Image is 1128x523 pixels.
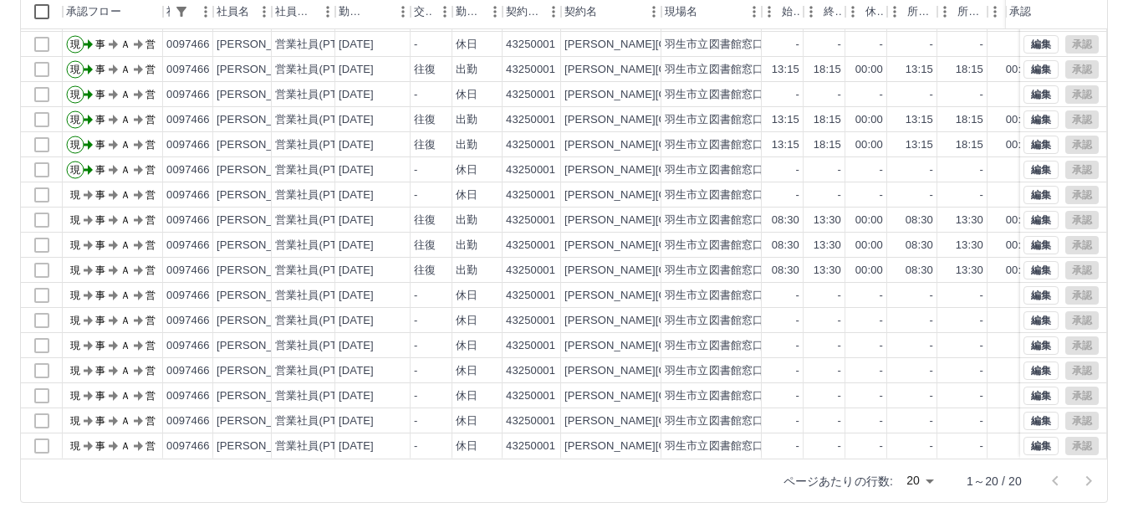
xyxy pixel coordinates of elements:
[217,238,308,254] div: [PERSON_NAME]
[772,62,799,78] div: 13:15
[456,263,477,279] div: 出勤
[456,112,477,128] div: 出勤
[456,137,477,153] div: 出勤
[564,37,771,53] div: [PERSON_NAME][GEOGRAPHIC_DATA]
[339,313,374,329] div: [DATE]
[275,187,363,203] div: 営業社員(PT契約)
[1006,213,1034,228] div: 00:00
[980,87,983,103] div: -
[980,162,983,178] div: -
[506,162,555,178] div: 43250001
[814,238,841,254] div: 13:30
[1023,361,1059,380] button: 編集
[217,338,308,354] div: [PERSON_NAME]
[414,137,436,153] div: 往復
[838,187,841,203] div: -
[339,62,374,78] div: [DATE]
[772,112,799,128] div: 13:15
[95,89,105,100] text: 事
[166,238,210,254] div: 0097466
[772,238,799,254] div: 08:30
[120,164,130,176] text: Ａ
[70,114,80,126] text: 現
[275,263,363,279] div: 営業社員(PT契約)
[339,263,374,279] div: [DATE]
[838,87,841,103] div: -
[166,288,210,304] div: 0097466
[217,313,308,329] div: [PERSON_NAME]
[564,137,771,153] div: [PERSON_NAME][GEOGRAPHIC_DATA]
[145,189,156,201] text: 営
[120,89,130,100] text: Ａ
[275,62,363,78] div: 営業社員(PT契約)
[1023,211,1059,229] button: 編集
[1006,62,1034,78] div: 00:00
[956,213,983,228] div: 13:30
[855,238,883,254] div: 00:00
[1006,238,1034,254] div: 00:00
[906,238,933,254] div: 08:30
[796,288,799,304] div: -
[70,189,80,201] text: 現
[814,137,841,153] div: 18:15
[796,313,799,329] div: -
[880,87,883,103] div: -
[275,313,363,329] div: 営業社員(PT契約)
[414,62,436,78] div: 往復
[772,263,799,279] div: 08:30
[506,338,555,354] div: 43250001
[275,288,363,304] div: 営業社員(PT契約)
[414,263,436,279] div: 往復
[880,313,883,329] div: -
[145,114,156,126] text: 営
[166,137,210,153] div: 0097466
[414,37,417,53] div: -
[166,263,210,279] div: 0097466
[906,137,933,153] div: 13:15
[980,338,983,354] div: -
[930,338,933,354] div: -
[796,162,799,178] div: -
[166,187,210,203] div: 0097466
[275,87,363,103] div: 営業社員(PT契約)
[217,37,308,53] div: [PERSON_NAME]
[120,38,130,50] text: Ａ
[506,187,555,203] div: 43250001
[275,137,363,153] div: 営業社員(PT契約)
[95,239,105,251] text: 事
[930,162,933,178] div: -
[70,89,80,100] text: 現
[906,62,933,78] div: 13:15
[665,338,808,354] div: 羽生市立図書館窓口業務委託
[275,338,363,354] div: 営業社員(PT契約)
[1023,412,1059,430] button: 編集
[339,137,374,153] div: [DATE]
[838,338,841,354] div: -
[814,62,841,78] div: 18:15
[456,37,477,53] div: 休日
[414,187,417,203] div: -
[95,164,105,176] text: 事
[838,313,841,329] div: -
[1023,311,1059,330] button: 編集
[217,137,308,153] div: [PERSON_NAME]
[838,162,841,178] div: -
[145,315,156,326] text: 営
[339,213,374,228] div: [DATE]
[506,313,555,329] div: 43250001
[665,37,808,53] div: 羽生市立図書館窓口業務委託
[145,64,156,75] text: 営
[930,87,933,103] div: -
[217,162,308,178] div: [PERSON_NAME]
[120,114,130,126] text: Ａ
[506,288,555,304] div: 43250001
[564,187,771,203] div: [PERSON_NAME][GEOGRAPHIC_DATA]
[70,164,80,176] text: 現
[70,264,80,276] text: 現
[70,38,80,50] text: 現
[275,112,363,128] div: 営業社員(PT契約)
[414,112,436,128] div: 往復
[506,87,555,103] div: 43250001
[796,37,799,53] div: -
[564,62,771,78] div: [PERSON_NAME][GEOGRAPHIC_DATA]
